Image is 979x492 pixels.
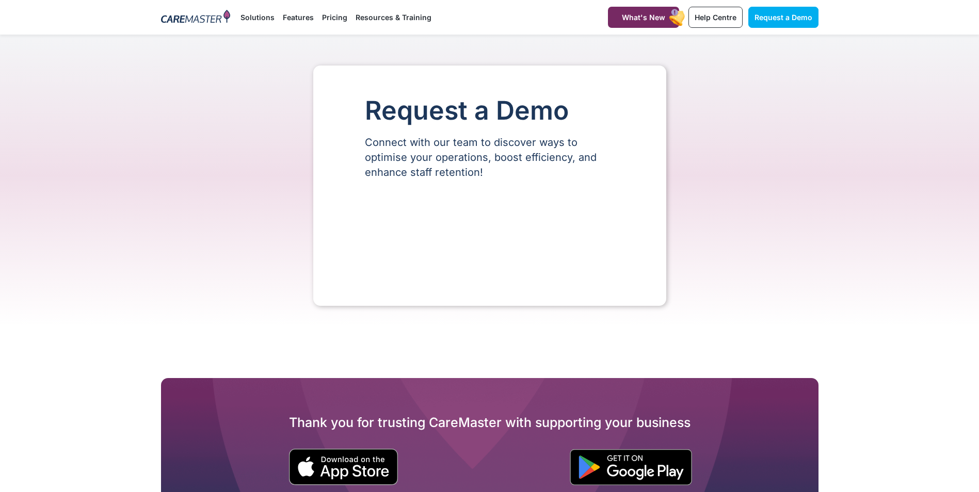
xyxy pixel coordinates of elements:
span: Request a Demo [755,13,812,22]
span: What's New [622,13,665,22]
img: "Get is on" Black Google play button. [570,449,692,485]
span: Help Centre [695,13,736,22]
h1: Request a Demo [365,96,615,125]
img: small black download on the apple app store button. [288,449,398,485]
iframe: Form 0 [365,198,615,275]
h2: Thank you for trusting CareMaster with supporting your business [161,414,818,431]
a: Request a Demo [748,7,818,28]
p: Connect with our team to discover ways to optimise your operations, boost efficiency, and enhance... [365,135,615,180]
a: Help Centre [688,7,743,28]
img: CareMaster Logo [161,10,231,25]
a: What's New [608,7,679,28]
